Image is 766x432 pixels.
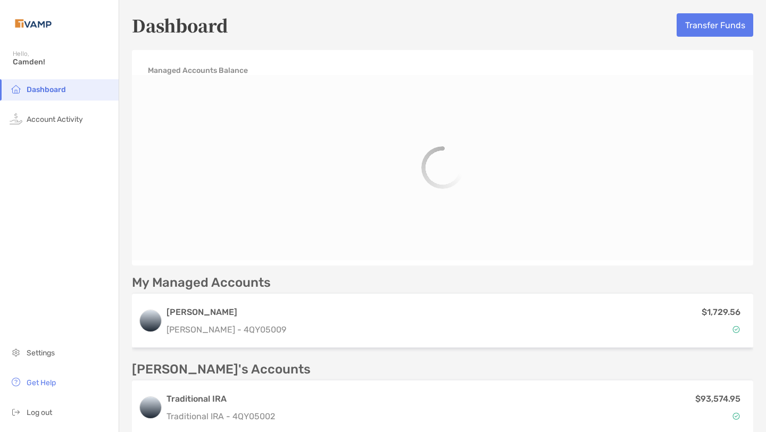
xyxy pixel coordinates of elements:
img: logo account [140,310,161,331]
span: Settings [27,348,55,358]
span: Log out [27,408,52,417]
h5: Dashboard [132,13,228,37]
span: Camden! [13,57,112,67]
p: $1,729.56 [702,305,740,319]
h3: [PERSON_NAME] [166,306,286,319]
span: Account Activity [27,115,83,124]
span: Get Help [27,378,56,387]
img: household icon [10,82,22,95]
img: Account Status icon [732,326,740,333]
span: Dashboard [27,85,66,94]
img: Account Status icon [732,412,740,420]
p: [PERSON_NAME] - 4QY05009 [166,323,286,336]
h4: Managed Accounts Balance [148,66,248,75]
img: activity icon [10,112,22,125]
p: Traditional IRA - 4QY05002 [166,410,275,423]
img: logout icon [10,405,22,418]
h3: Traditional IRA [166,393,275,405]
button: Transfer Funds [677,13,753,37]
img: logo account [140,397,161,418]
img: settings icon [10,346,22,359]
p: My Managed Accounts [132,276,271,289]
p: [PERSON_NAME]'s Accounts [132,363,311,376]
img: get-help icon [10,376,22,388]
p: $93,574.95 [695,392,740,405]
img: Zoe Logo [13,4,54,43]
